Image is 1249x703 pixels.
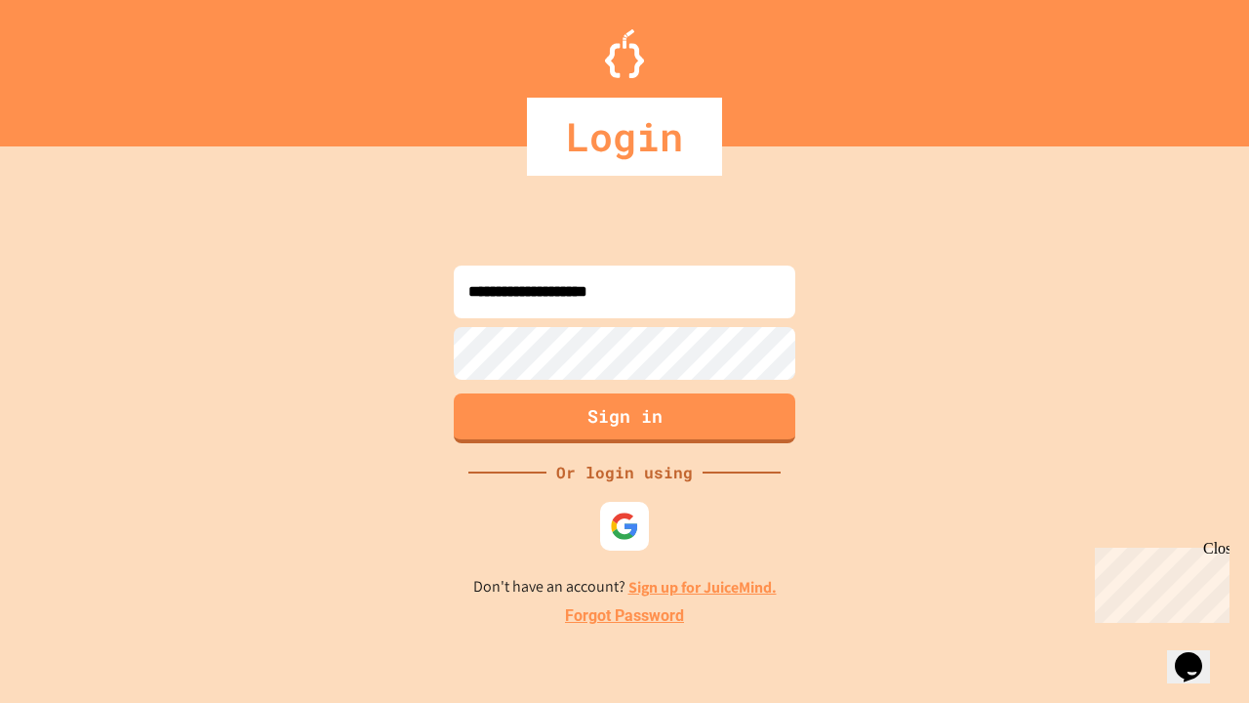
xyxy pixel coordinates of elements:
iframe: chat widget [1087,540,1229,623]
img: Logo.svg [605,29,644,78]
div: Login [527,98,722,176]
a: Forgot Password [565,604,684,628]
a: Sign up for JuiceMind. [628,577,777,598]
div: Chat with us now!Close [8,8,135,124]
button: Sign in [454,393,795,443]
p: Don't have an account? [473,575,777,600]
iframe: chat widget [1167,625,1229,683]
img: google-icon.svg [610,512,639,541]
div: Or login using [546,461,703,484]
